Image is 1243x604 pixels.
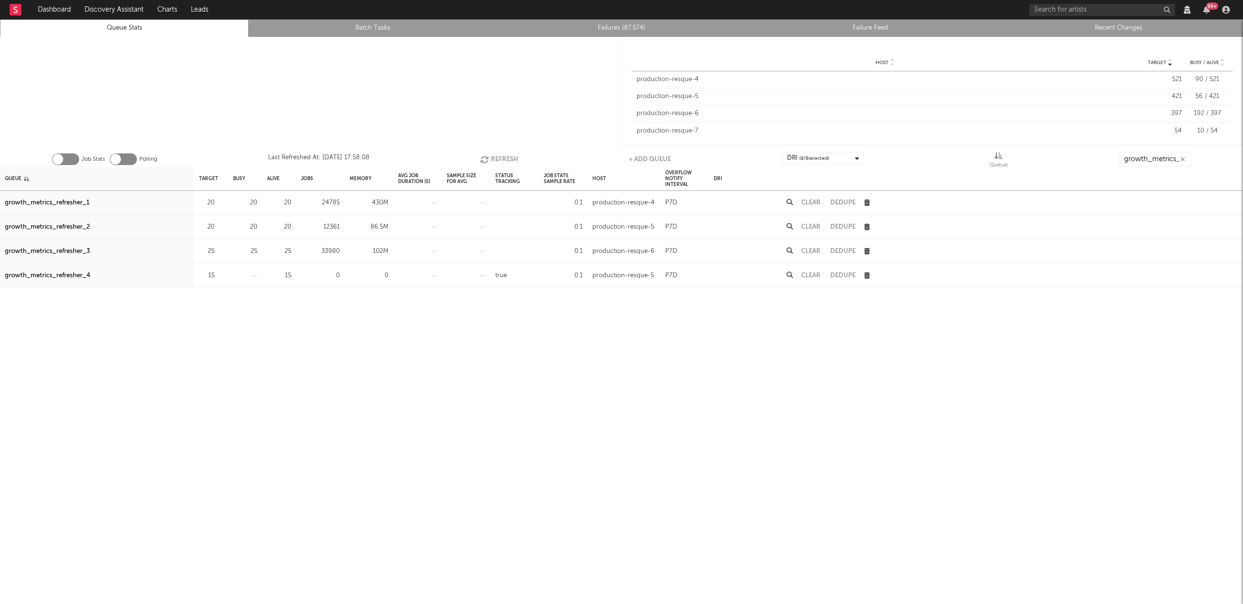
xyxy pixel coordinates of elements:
div: 20 [199,221,215,233]
div: 430M [350,197,388,209]
div: true [495,270,507,282]
span: Busy / Alive [1190,60,1219,66]
div: P7D [665,270,677,282]
a: growth_metrics_refresher_1 [5,197,89,209]
div: production-resque-6 [637,109,1133,118]
button: Dedupe [830,248,856,254]
input: Search... [1119,152,1192,167]
div: Memory [350,168,371,189]
span: ( 8 / 8 selected) [799,152,829,164]
div: 25 [199,246,215,257]
div: 10 / 54 [1187,126,1228,136]
a: growth_metrics_refresher_4 [5,270,90,282]
button: Clear [801,272,821,279]
div: Host [592,168,606,189]
button: 99+ [1203,6,1210,14]
div: 102M [350,246,388,257]
div: 15 [199,270,215,282]
label: Job Stats [82,153,105,165]
a: Batch Tasks [254,22,492,34]
div: production-resque-5 [637,92,1133,101]
div: Overflow Notify Interval [665,168,704,189]
span: Target [1148,60,1166,66]
div: 397 [1138,109,1182,118]
div: Target [199,168,218,189]
div: 20 [233,221,257,233]
div: production-resque-4 [637,75,1133,84]
button: Refresh [480,152,518,167]
button: Clear [801,248,821,254]
div: DRI [787,152,829,164]
div: 25 [267,246,291,257]
div: 20 [267,221,291,233]
a: Recent Changes [1000,22,1238,34]
div: 0.1 [544,221,583,233]
div: P7D [665,246,677,257]
div: 56 / 421 [1187,92,1228,101]
button: + Add Queue [629,152,671,167]
div: Queue [990,159,1008,171]
div: 15 [267,270,291,282]
div: production-resque-7 [637,126,1133,136]
div: 20 [267,197,291,209]
div: 90 / 521 [1187,75,1228,84]
div: Jobs [301,168,313,189]
div: Last Refreshed At: [DATE] 17:58:08 [268,152,370,167]
a: Queue Stats [5,22,243,34]
div: P7D [665,221,677,233]
div: Queue [990,152,1008,170]
div: Alive [267,168,280,189]
span: Host [875,60,889,66]
button: Dedupe [830,224,856,230]
div: DRI [714,168,722,189]
div: Status Tracking [495,168,534,189]
div: Sample Size For Avg [447,168,486,189]
div: 25 [233,246,257,257]
div: 12361 [301,221,340,233]
button: Clear [801,200,821,206]
div: 24785 [301,197,340,209]
div: production-resque-5 [592,221,654,233]
div: production-resque-5 [592,270,654,282]
button: Dedupe [830,272,856,279]
div: 0.1 [544,270,583,282]
input: Search for artists [1029,4,1175,16]
div: Busy [233,168,245,189]
div: 0 [350,270,388,282]
div: 86.5M [350,221,388,233]
div: Queue [5,168,29,189]
div: production-resque-6 [592,246,655,257]
button: Clear [801,224,821,230]
label: Polling [139,153,157,165]
button: Dedupe [830,200,856,206]
div: P7D [665,197,677,209]
div: 421 [1138,92,1182,101]
div: 521 [1138,75,1182,84]
a: growth_metrics_refresher_2 [5,221,90,233]
div: 0.1 [544,246,583,257]
div: 33980 [301,246,340,257]
div: Job Stats Sample Rate [544,168,583,189]
div: 192 / 397 [1187,109,1228,118]
div: 0 [301,270,340,282]
a: growth_metrics_refresher_3 [5,246,90,257]
a: Failure Feed [751,22,989,34]
div: 20 [233,197,257,209]
div: 99 + [1206,2,1218,10]
div: 20 [199,197,215,209]
div: production-resque-4 [592,197,655,209]
div: 54 [1138,126,1182,136]
div: 0.1 [544,197,583,209]
a: Failures (87,574) [503,22,740,34]
div: Avg Job Duration (s) [398,168,437,189]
